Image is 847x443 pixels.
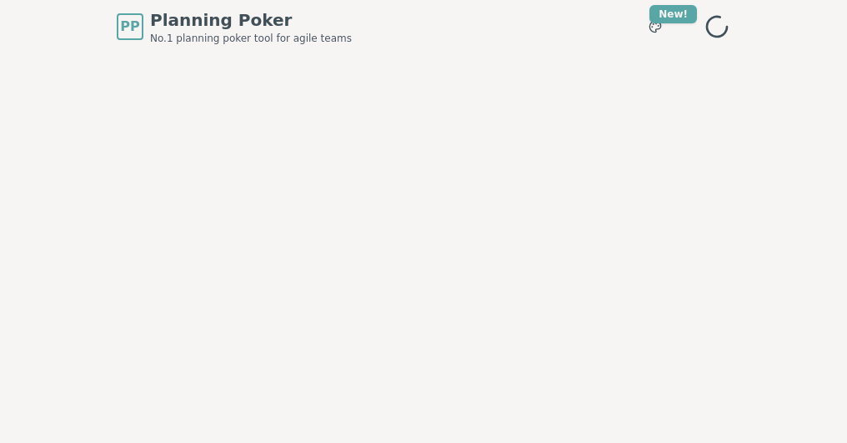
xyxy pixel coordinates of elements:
a: PPPlanning PokerNo.1 planning poker tool for agile teams [117,8,352,45]
span: No.1 planning poker tool for agile teams [150,32,352,45]
button: New! [640,12,670,42]
div: New! [649,5,697,23]
span: PP [120,17,139,37]
span: Planning Poker [150,8,352,32]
